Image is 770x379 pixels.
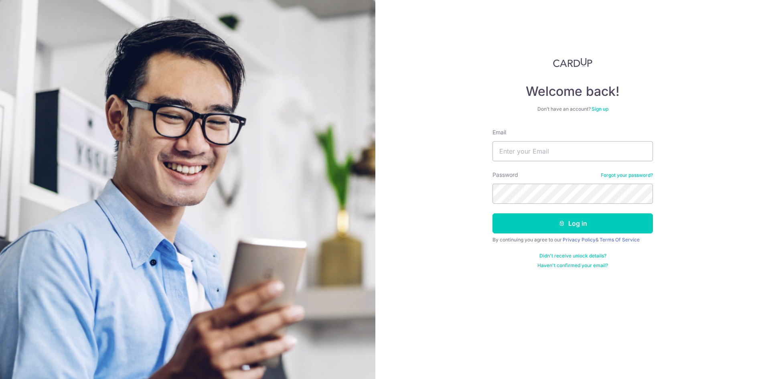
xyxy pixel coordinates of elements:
label: Password [492,171,518,179]
a: Didn't receive unlock details? [539,253,606,259]
a: Forgot your password? [601,172,653,178]
h4: Welcome back! [492,83,653,99]
button: Log in [492,213,653,233]
input: Enter your Email [492,141,653,161]
img: CardUp Logo [553,58,592,67]
div: Don’t have an account? [492,106,653,112]
a: Privacy Policy [563,237,596,243]
label: Email [492,128,506,136]
div: By continuing you agree to our & [492,237,653,243]
a: Haven't confirmed your email? [537,262,608,269]
a: Sign up [592,106,608,112]
a: Terms Of Service [600,237,640,243]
